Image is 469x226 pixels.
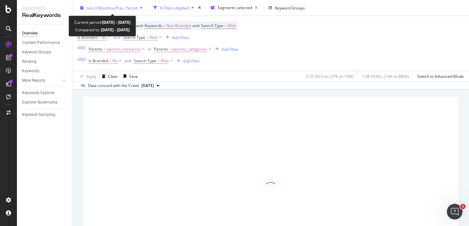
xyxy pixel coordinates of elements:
[149,33,158,42] span: Web
[139,82,162,90] button: [DATE]
[22,39,67,46] a: Content Performance
[86,73,96,79] div: Apply
[166,21,191,30] span: Non-Branded
[22,77,45,84] div: More Reports
[163,34,189,41] button: Add Filter
[266,3,307,13] button: Keyword Groups
[134,58,156,64] span: Search Type
[221,46,239,52] div: Add Filter
[98,35,100,40] span: =
[22,99,67,106] a: Explorer Bookmarks
[460,204,465,209] span: 1
[136,23,143,28] span: and
[88,83,139,89] div: Data crossed with the Crawl
[22,39,60,46] div: Content Performance
[22,30,38,37] div: Overview
[224,23,227,28] span: =
[22,111,67,118] a: Keyword Sampling
[22,68,67,75] a: Keywords
[228,21,236,30] span: Web
[169,46,171,52] span: =
[148,46,151,52] button: or
[22,5,67,12] div: Analytics
[78,71,96,81] button: Apply
[145,23,162,28] span: Keywords
[154,46,168,52] span: Parents
[75,26,130,34] div: Compared to:
[151,3,197,13] button: 8 Filters Applied
[123,35,145,40] span: Search Type
[447,204,462,219] iframe: Intercom live chat
[163,23,165,28] span: =
[415,71,464,81] button: Switch to Advanced Mode
[22,49,67,56] a: Keyword Groups
[109,58,111,64] span: =
[201,23,223,28] span: Search Type
[99,71,118,81] button: Clear
[124,58,131,64] button: and
[22,90,67,96] a: Keywords Explorer
[157,58,160,64] span: =
[218,5,252,10] span: Segments selected
[22,68,39,75] div: Keywords
[78,3,145,13] button: Last 3 MonthsvsPrev. Period
[89,46,103,52] span: Parents
[107,45,141,54] span: parents_resources
[113,35,120,40] div: and
[129,73,138,79] div: Save
[22,77,61,84] a: More Reports
[108,73,118,79] div: Clear
[101,33,107,42] span: No
[102,20,131,25] b: [DATE] - [DATE]
[100,27,130,33] b: [DATE] - [DATE]
[74,19,131,26] div: Current period:
[22,30,67,37] a: Overview
[78,35,97,40] span: Is Branded
[161,56,169,65] span: Web
[22,12,67,19] div: RealKeywords
[208,3,260,13] button: Segments selected
[89,58,108,64] span: Is Branded
[112,5,137,10] span: vs Prev. Period
[197,5,202,11] div: times
[160,5,189,10] div: 8 Filters Applied
[172,35,189,40] div: Add Filter
[192,23,199,28] span: and
[104,46,106,52] span: =
[112,56,118,65] span: No
[22,90,55,96] div: Keywords Explorer
[78,45,86,51] button: AND
[213,45,239,53] button: Add Filter
[121,71,138,81] button: Save
[113,34,120,40] button: and
[275,5,305,10] div: Keyword Groups
[306,73,354,79] div: 0.35 % Clicks ( 37K on 10M )
[22,58,67,65] a: Ranking
[78,57,86,62] div: AND
[22,49,51,56] div: Keyword Groups
[172,45,207,54] span: parents_categories
[22,111,55,118] div: Keyword Sampling
[174,57,200,65] button: Add Filter
[417,73,464,79] div: Switch to Advanced Mode
[146,35,149,40] span: =
[362,73,409,79] div: 1.58 % URLs ( 14K on 886K )
[22,99,57,106] div: Explorer Bookmarks
[22,58,36,65] div: Ranking
[183,58,200,64] div: Add Filter
[78,56,86,63] button: AND
[86,5,112,10] span: Last 3 Months
[141,83,154,89] span: 2025 Sep. 20th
